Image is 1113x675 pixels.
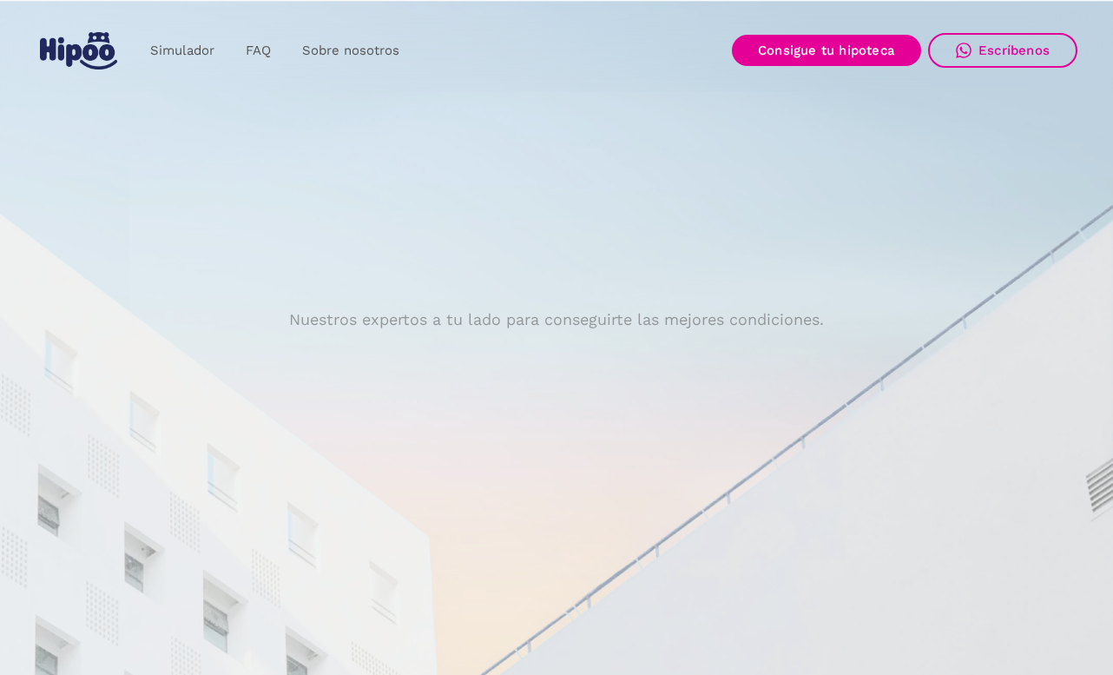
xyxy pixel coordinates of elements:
[286,34,415,68] a: Sobre nosotros
[289,313,824,327] p: Nuestros expertos a tu lado para conseguirte las mejores condiciones.
[36,25,121,76] a: home
[230,34,286,68] a: FAQ
[135,34,230,68] a: Simulador
[978,43,1050,58] div: Escríbenos
[732,35,921,66] a: Consigue tu hipoteca
[928,33,1077,68] a: Escríbenos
